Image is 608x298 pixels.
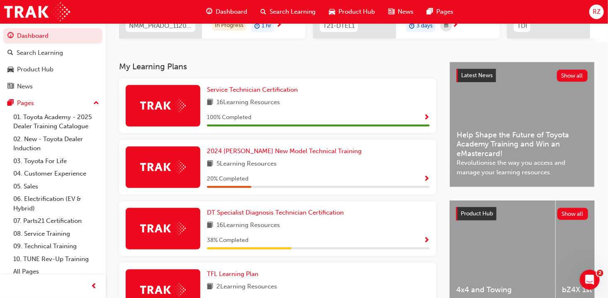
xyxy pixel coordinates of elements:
[7,32,14,40] span: guage-icon
[17,48,63,58] div: Search Learning
[597,270,603,276] span: 2
[207,86,298,93] span: Service Technician Certification
[423,114,430,122] span: Show Progress
[456,207,588,220] a: Product HubShow all
[93,98,99,109] span: up-icon
[207,113,251,122] span: 100 % Completed
[17,16,58,29] img: logo
[111,222,166,255] button: Tickets
[17,65,54,74] div: Product Hub
[17,87,149,101] p: How can we help?
[423,237,430,244] span: Show Progress
[216,282,277,292] span: 2 Learning Resources
[10,193,102,215] a: 06. Electrification (EV & Hybrid)
[339,7,375,17] span: Product Hub
[262,21,271,31] span: 1 hr
[207,208,347,217] a: DT Specialist Diagnosis Technician Certification
[207,236,248,245] span: 38 % Completed
[17,82,33,91] div: News
[10,180,102,193] a: 05. Sales
[216,220,280,231] span: 16 Learning Resources
[461,72,493,79] span: Latest News
[55,222,110,255] button: Messages
[10,155,102,168] a: 03. Toyota For Life
[207,270,258,278] span: TFL Learning Plan
[207,174,248,184] span: 20 % Completed
[129,21,192,31] span: NMM_PRADO_112024_MODULE_2
[3,62,102,77] a: Product Hub
[452,22,458,29] span: next-icon
[461,210,493,217] span: Product Hub
[7,66,14,73] span: car-icon
[382,3,421,20] a: news-iconNews
[3,45,102,61] a: Search Learning
[589,5,604,19] button: RZ
[427,7,433,17] span: pages-icon
[423,112,430,123] button: Show Progress
[17,127,139,136] div: We typically reply in a few hours
[207,269,262,279] a: TFL Learning Plan
[17,119,139,127] div: Send us a message
[457,69,588,82] a: Latest NewsShow all
[10,227,102,240] a: 08. Service Training
[557,70,588,82] button: Show all
[7,100,14,107] span: pages-icon
[7,49,13,57] span: search-icon
[3,27,102,95] button: DashboardSearch LearningProduct HubNews
[329,7,336,17] span: car-icon
[423,235,430,246] button: Show Progress
[140,222,186,235] img: Trak
[91,281,97,292] span: prev-icon
[69,242,97,248] span: Messages
[207,85,301,95] a: Service Technician Certification
[421,3,460,20] a: pages-iconPages
[212,20,246,31] div: In Progress
[119,62,436,71] h3: My Learning Plans
[593,7,601,17] span: RZ
[10,215,102,227] a: 07. Parts21 Certification
[207,220,213,231] span: book-icon
[323,21,355,31] span: T21-DTEL1
[10,265,102,278] a: All Pages
[254,21,260,32] span: duration-icon
[216,159,277,169] span: 5 Learning Resources
[276,22,282,29] span: next-icon
[113,13,129,30] div: Profile image for Trak
[270,7,316,17] span: Search Learning
[389,7,395,17] span: news-icon
[457,130,588,159] span: Help Shape the Future of Toyota Academy Training and Win an eMastercard!
[207,159,213,169] span: book-icon
[206,7,212,17] span: guage-icon
[398,7,414,17] span: News
[437,7,454,17] span: Pages
[3,28,102,44] a: Dashboard
[18,242,37,248] span: Home
[207,147,365,156] a: 2024 [PERSON_NAME] New Model Technical Training
[444,21,448,31] span: calendar-icon
[207,98,213,108] span: book-icon
[7,83,14,90] span: news-icon
[4,2,70,21] img: Trak
[207,147,362,155] span: 2024 [PERSON_NAME] New Model Technical Training
[450,62,595,187] a: Latest NewsShow allHelp Shape the Future of Toyota Academy Training and Win an eMastercard!Revolu...
[10,111,102,133] a: 01. Toyota Academy - 2025 Dealer Training Catalogue
[423,176,430,183] span: Show Progress
[199,3,254,20] a: guage-iconDashboard
[140,283,186,296] img: Trak
[207,282,213,292] span: book-icon
[216,98,280,108] span: 16 Learning Resources
[140,161,186,173] img: Trak
[557,208,589,220] button: Show all
[143,13,158,28] div: Close
[456,285,549,295] span: 4x4 and Towing
[10,253,102,266] a: 10. TUNE Rev-Up Training
[323,3,382,20] a: car-iconProduct Hub
[10,167,102,180] a: 04. Customer Experience
[17,98,34,108] div: Pages
[216,7,247,17] span: Dashboard
[416,21,433,31] span: 3 days
[3,95,102,111] button: Pages
[17,59,149,87] p: Hi [PERSON_NAME] 👋
[10,133,102,155] a: 02. New - Toyota Dealer Induction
